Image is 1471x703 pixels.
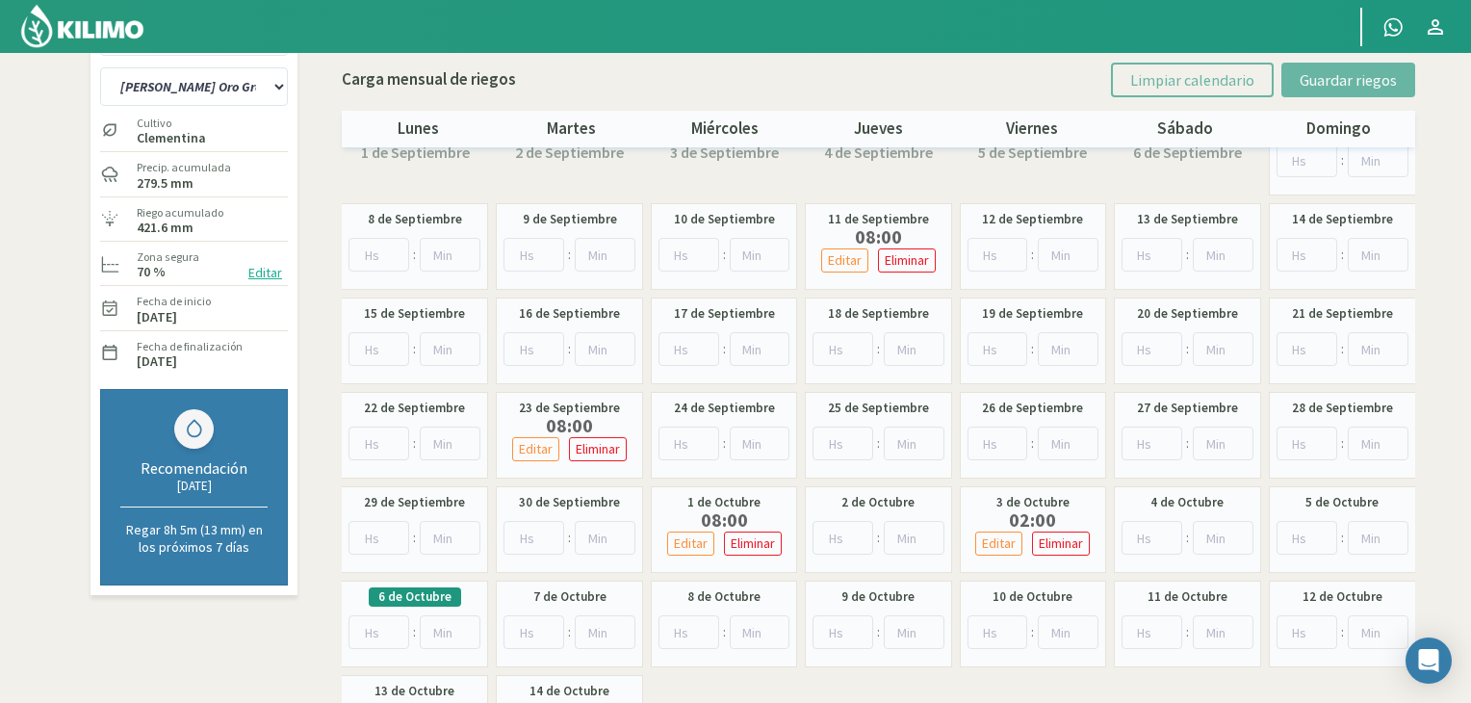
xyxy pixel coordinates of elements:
label: 5 de Octubre [1305,493,1379,512]
p: Eliminar [885,249,929,272]
input: Hs [658,332,719,366]
div: Recomendación [120,458,268,478]
label: 4 de Octubre [1150,493,1224,512]
input: Min [1193,615,1253,649]
label: 18 de Septiembre [828,304,929,324]
span: : [568,622,571,642]
label: 8 de Septiembre [368,210,462,229]
label: 14 de Septiembre [1292,210,1393,229]
p: lunes [342,117,495,142]
label: Clementina [137,132,206,144]
p: Carga mensual de riegos [342,67,516,92]
label: 3 de Septiembre [670,141,779,164]
input: Min [1193,427,1253,460]
input: Min [420,238,480,272]
input: Min [1348,615,1408,649]
p: miércoles [649,117,802,142]
input: Hs [1277,427,1337,460]
label: 2 de Septiembre [515,141,624,164]
input: Hs [1277,332,1337,366]
span: : [723,339,726,359]
span: : [568,339,571,359]
label: 17 de Septiembre [674,304,775,324]
input: Min [1348,427,1408,460]
label: 15 de Septiembre [364,304,465,324]
input: Hs [1277,143,1337,177]
label: 13 de Septiembre [1137,210,1238,229]
input: Min [730,615,790,649]
input: Hs [1277,615,1337,649]
button: Editar [975,532,1022,556]
div: Open Intercom Messenger [1406,638,1452,684]
p: viernes [955,117,1108,142]
label: 29 de Septiembre [364,493,465,512]
label: 12 de Septiembre [982,210,1083,229]
label: 421.6 mm [137,221,194,234]
input: Min [575,238,635,272]
label: 8 de Octubre [687,587,761,607]
button: Editar [667,532,714,556]
input: Min [730,238,790,272]
input: Hs [1122,238,1182,272]
p: Editar [828,249,862,272]
label: 30 de Septiembre [519,493,620,512]
input: Hs [813,427,873,460]
label: 12 de Octubre [1303,587,1382,607]
input: Min [420,332,480,366]
input: Hs [348,615,409,649]
img: Kilimo [19,3,145,49]
input: Hs [658,427,719,460]
p: Editar [519,438,553,460]
span: Guardar riegos [1300,70,1397,90]
button: Guardar riegos [1281,63,1415,97]
input: Hs [658,615,719,649]
input: Min [1348,521,1408,555]
label: 6 de Octubre [378,587,452,607]
input: Hs [503,332,564,366]
span: : [1186,245,1189,265]
input: Hs [968,427,1028,460]
input: Min [884,427,944,460]
span: : [1341,528,1344,548]
label: 279.5 mm [137,177,194,190]
p: domingo [1262,117,1415,142]
button: Editar [243,262,288,284]
label: 4 de Septiembre [824,141,933,164]
input: Min [1348,332,1408,366]
span: : [413,528,416,548]
label: Riego acumulado [137,204,223,221]
div: [DATE] [120,478,268,494]
input: Min [420,615,480,649]
p: Editar [982,533,1016,555]
p: Eliminar [1039,533,1083,555]
label: 25 de Septiembre [828,399,929,418]
span: : [1031,339,1034,359]
input: Hs [1122,615,1182,649]
label: 13 de Octubre [374,682,454,701]
span: : [1031,245,1034,265]
input: Hs [503,238,564,272]
input: Min [1193,238,1253,272]
label: 9 de Octubre [841,587,915,607]
label: 27 de Septiembre [1137,399,1238,418]
span: : [1341,245,1344,265]
span: : [877,433,880,454]
input: Min [884,332,944,366]
p: Eliminar [576,438,620,460]
button: Eliminar [569,437,627,461]
input: Hs [968,615,1028,649]
label: 08:00 [507,418,632,433]
input: Hs [1277,521,1337,555]
label: 26 de Septiembre [982,399,1083,418]
p: Eliminar [731,533,775,555]
button: Editar [821,248,868,273]
span: : [877,528,880,548]
input: Hs [813,521,873,555]
p: jueves [802,117,955,142]
input: Hs [348,427,409,460]
label: 9 de Septiembre [523,210,617,229]
label: 16 de Septiembre [519,304,620,324]
label: 10 de Septiembre [674,210,775,229]
span: : [568,245,571,265]
label: 2 de Octubre [841,493,915,512]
